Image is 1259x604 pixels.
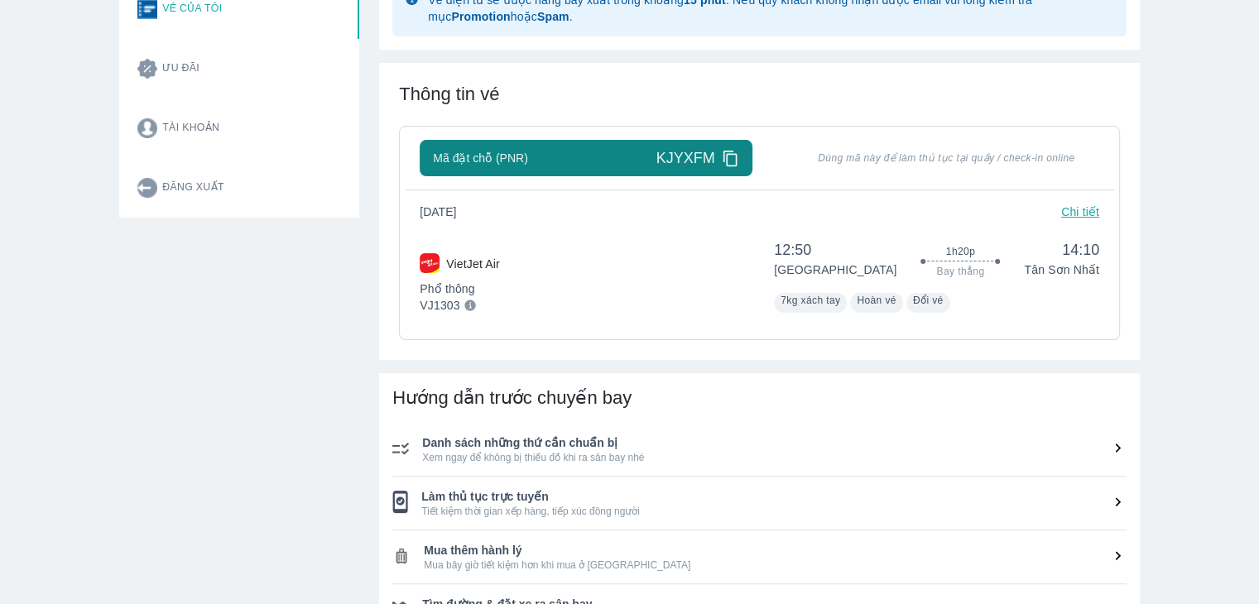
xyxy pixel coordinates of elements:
[124,158,359,218] button: Đăng xuất
[537,10,569,23] strong: Spam
[446,256,499,272] p: VietJet Air
[857,295,896,306] span: Hoàn vé
[124,39,359,98] button: Ưu đãi
[420,280,499,297] p: Phổ thông
[420,297,459,314] p: VJ1303
[774,240,896,260] span: 12:50
[946,245,975,258] span: 1h20p
[137,178,157,198] img: logout
[421,488,1127,505] span: Làm thủ tục trực tuyến
[420,204,469,220] span: [DATE]
[936,265,984,278] span: Bay thẳng
[421,505,1127,518] span: Tiết kiệm thời gian xếp hàng, tiếp xúc đông người
[137,118,157,138] img: account
[1024,240,1099,260] span: 14:10
[1024,261,1099,278] p: Tân Sơn Nhất
[137,59,157,79] img: promotion
[392,442,409,455] img: ic_checklist
[433,150,527,166] span: Mã đặt chỗ (PNR)
[1061,204,1099,220] p: Chi tiết
[451,10,510,23] strong: Promotion
[422,434,1127,451] span: Danh sách những thứ cần chuẩn bị
[392,387,632,408] span: Hướng dẫn trước chuyến bay
[422,451,1127,464] span: Xem ngay để không bị thiếu đồ khi ra sân bay nhé
[392,491,408,513] img: ic_checklist
[392,547,411,565] img: ic_checklist
[656,148,715,168] span: KJYXFM
[913,295,944,306] span: Đổi vé
[781,295,840,306] span: 7kg xách tay
[424,558,1127,572] span: Mua bây giờ tiết kiệm hơn khi mua ở [GEOGRAPHIC_DATA]
[424,542,1127,558] span: Mua thêm hành lý
[794,151,1099,165] span: Dùng mã này để làm thủ tục tại quầy / check-in online
[774,261,896,278] p: [GEOGRAPHIC_DATA]
[399,84,499,104] span: Thông tin vé
[124,98,359,158] button: Tài khoản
